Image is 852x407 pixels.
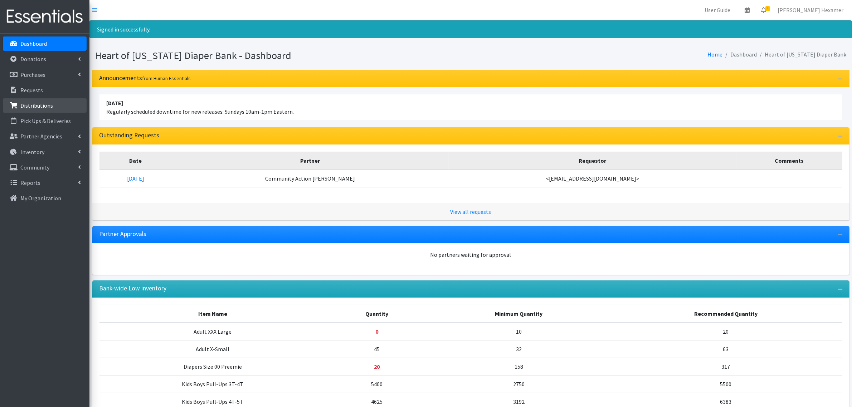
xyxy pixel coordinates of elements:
[3,98,87,113] a: Distributions
[3,5,87,29] img: HumanEssentials
[708,51,723,58] a: Home
[20,133,62,140] p: Partner Agencies
[765,6,770,11] span: 1
[757,49,847,60] li: Heart of [US_STATE] Diaper Bank
[20,179,40,186] p: Reports
[99,358,326,375] td: Diapers Size 00 Preemie
[3,145,87,159] a: Inventory
[99,230,147,238] h3: Partner Approvals
[107,99,123,107] strong: [DATE]
[723,49,757,60] li: Dashboard
[3,114,87,128] a: Pick Ups & Deliveries
[20,40,47,47] p: Dashboard
[428,375,610,393] td: 2750
[374,363,380,370] strong: Below minimum quantity
[99,152,172,170] th: Date
[755,3,772,17] a: 1
[376,328,379,335] strong: Below minimum quantity
[736,152,842,170] th: Comments
[99,340,326,358] td: Adult X-Small
[3,68,87,82] a: Purchases
[326,375,428,393] td: 5400
[326,305,428,323] th: Quantity
[99,305,326,323] th: Item Name
[449,170,737,187] td: <[EMAIL_ADDRESS][DOMAIN_NAME]>
[95,49,468,62] h1: Heart of [US_STATE] Diaper Bank - Dashboard
[99,323,326,340] td: Adult XXX Large
[449,152,737,170] th: Requestor
[610,305,842,323] th: Recommended Quantity
[326,340,428,358] td: 45
[3,129,87,143] a: Partner Agencies
[3,83,87,97] a: Requests
[428,305,610,323] th: Minimum Quantity
[20,117,71,124] p: Pick Ups & Deliveries
[172,170,449,187] td: Community Action [PERSON_NAME]
[99,250,842,259] div: No partners waiting for approval
[99,74,191,82] h3: Announcements
[20,71,45,78] p: Purchases
[99,375,326,393] td: Kids Boys Pull-Ups 3T-4T
[772,3,849,17] a: [PERSON_NAME] Hexamer
[20,195,61,202] p: My Organization
[3,52,87,66] a: Donations
[99,94,842,120] li: Regularly scheduled downtime for new releases: Sundays 10am-1pm Eastern.
[610,358,842,375] td: 317
[89,20,852,38] div: Signed in successfully.
[20,164,49,171] p: Community
[610,323,842,340] td: 20
[20,148,44,156] p: Inventory
[699,3,736,17] a: User Guide
[428,323,610,340] td: 10
[127,175,144,182] a: [DATE]
[3,36,87,51] a: Dashboard
[99,285,167,292] h3: Bank-wide Low inventory
[142,75,191,82] small: from Human Essentials
[610,375,842,393] td: 5500
[428,358,610,375] td: 158
[451,208,491,215] a: View all requests
[428,340,610,358] td: 32
[3,176,87,190] a: Reports
[172,152,449,170] th: Partner
[3,191,87,205] a: My Organization
[99,132,160,139] h3: Outstanding Requests
[20,102,53,109] p: Distributions
[610,340,842,358] td: 63
[20,55,46,63] p: Donations
[20,87,43,94] p: Requests
[3,160,87,175] a: Community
